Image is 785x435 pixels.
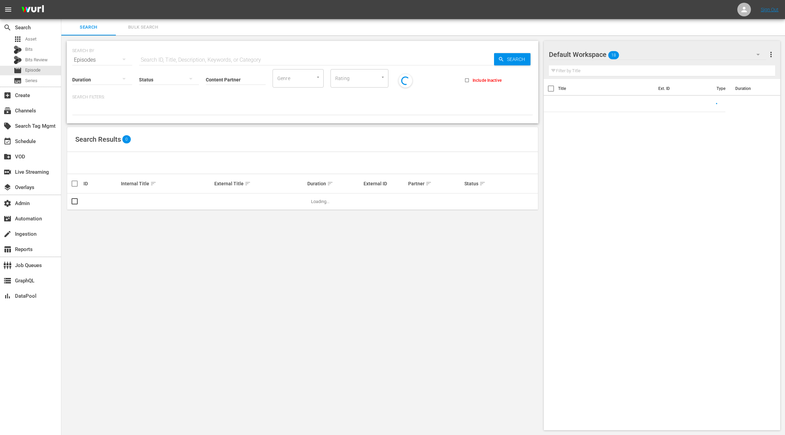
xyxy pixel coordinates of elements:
span: Overlays [3,183,12,191]
button: more_vert [767,46,775,63]
span: Bits [25,46,33,53]
span: Episode [14,66,22,75]
div: Bits Review [14,56,22,64]
span: Create [3,91,12,99]
span: Loading... [311,199,329,204]
span: sort [327,181,333,187]
div: External Title [214,180,306,188]
button: Search [494,53,530,65]
span: Ingestion [3,230,12,238]
button: Open [380,74,386,80]
span: menu [4,5,12,14]
span: Bulk Search [120,24,166,31]
span: more_vert [767,50,775,59]
th: Title [558,79,654,98]
span: Asset [14,35,22,43]
span: Search Results [75,135,121,143]
div: Internal Title [121,180,212,188]
span: Asset [25,36,36,43]
th: Duration [731,79,772,98]
span: sort [426,181,432,187]
img: ans4CAIJ8jUAAAAAAAAAAAAAAAAAAAAAAAAgQb4GAAAAAAAAAAAAAAAAAAAAAAAAJMjXAAAAAAAAAAAAAAAAAAAAAAAAgAT5G... [16,2,49,18]
span: Episode [25,67,41,74]
span: Automation [3,215,12,223]
div: Status [464,180,500,188]
span: Search Tag Mgmt [3,122,12,130]
div: Episodes [72,50,132,69]
a: Sign Out [761,7,779,12]
span: Live Streaming [3,168,12,176]
span: 0 [122,135,131,143]
span: VOD [3,153,12,161]
th: Ext. ID [654,79,712,98]
span: Search [3,24,12,32]
span: 18 [608,48,619,62]
span: Series [14,77,22,85]
span: Bits Review [25,57,48,63]
p: Search Filters: [72,94,533,100]
span: sort [245,181,251,187]
span: sort [150,181,156,187]
div: Default Workspace [549,45,766,64]
button: Open [315,74,321,80]
span: Search [65,24,112,31]
div: Bits [14,46,22,54]
div: ID [83,181,119,186]
span: GraphQL [3,277,12,285]
span: Search [504,53,530,65]
span: DataPool [3,292,12,300]
span: Include Inactive [473,77,502,83]
span: Admin [3,199,12,207]
span: Job Queues [3,261,12,269]
th: Type [712,79,731,98]
span: Reports [3,245,12,253]
div: Duration [307,180,361,188]
span: Series [25,77,37,84]
span: Channels [3,107,12,115]
span: sort [479,181,486,187]
div: Partner [408,180,462,188]
span: Schedule [3,137,12,145]
div: External ID [364,181,406,186]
